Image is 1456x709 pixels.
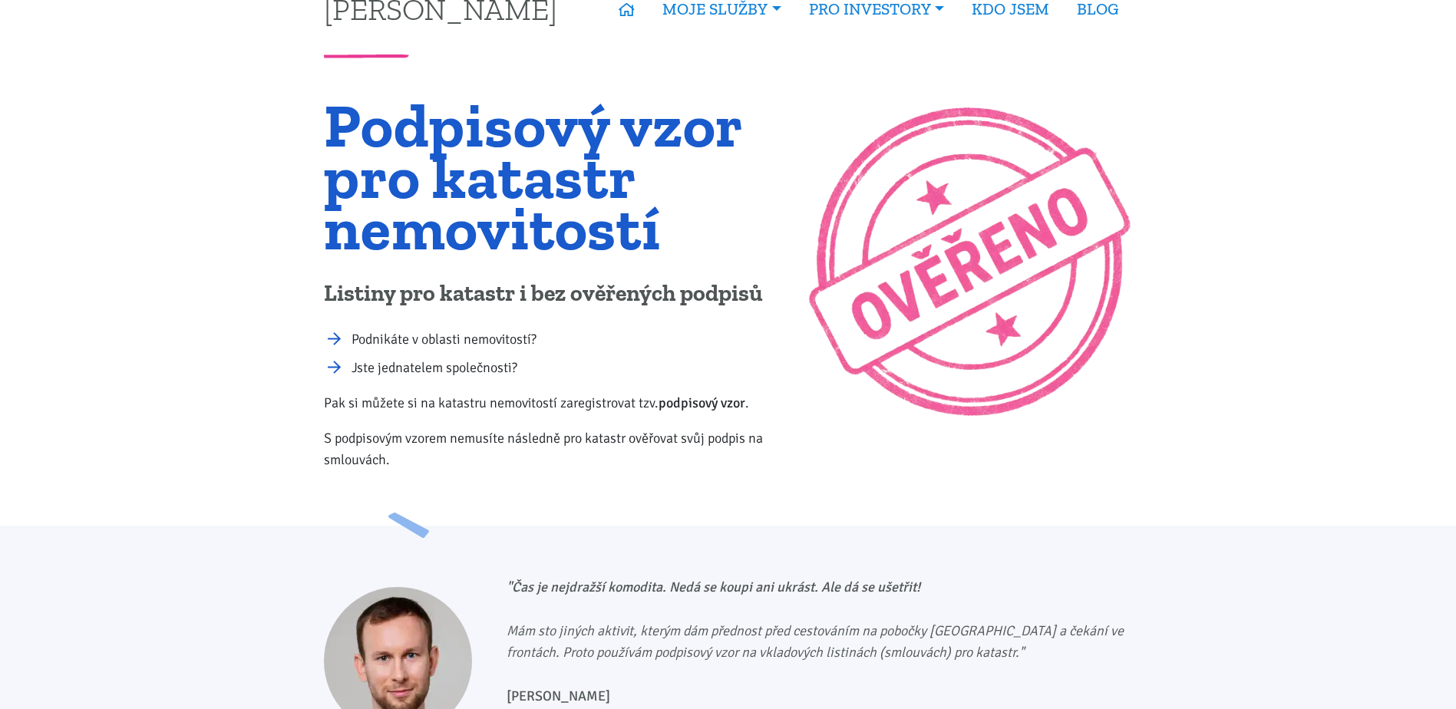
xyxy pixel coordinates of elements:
[507,622,1124,661] i: Mám sto jiných aktivit, kterým dám přednost před cestováním na pobočky [GEOGRAPHIC_DATA] a čekání...
[324,100,787,255] h1: Podpisový vzor pro katastr nemovitostí
[659,394,745,411] b: podpisový vzor
[507,688,610,704] b: [PERSON_NAME]
[324,279,787,308] p: Listiny pro katastr i bez ověřených podpisů
[352,357,787,378] li: Jste jednatelem společnosti?
[324,427,787,470] p: S podpisovým vzorem nemusíte následně pro katastr ověřovat svůj podpis na smlouvách.
[507,579,920,595] b: "Čas je nejdražší komodita. Nedá se koupi ani ukrást. Ale dá se ušetřit!
[807,100,1132,424] img: Ilustrační obrázek: Razítko 'Ověřeno'
[352,328,787,350] li: Podnikáte v oblasti nemovitostí?
[324,392,787,414] p: Pak si můžete si na katastru nemovitostí zaregistrovat tzv. .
